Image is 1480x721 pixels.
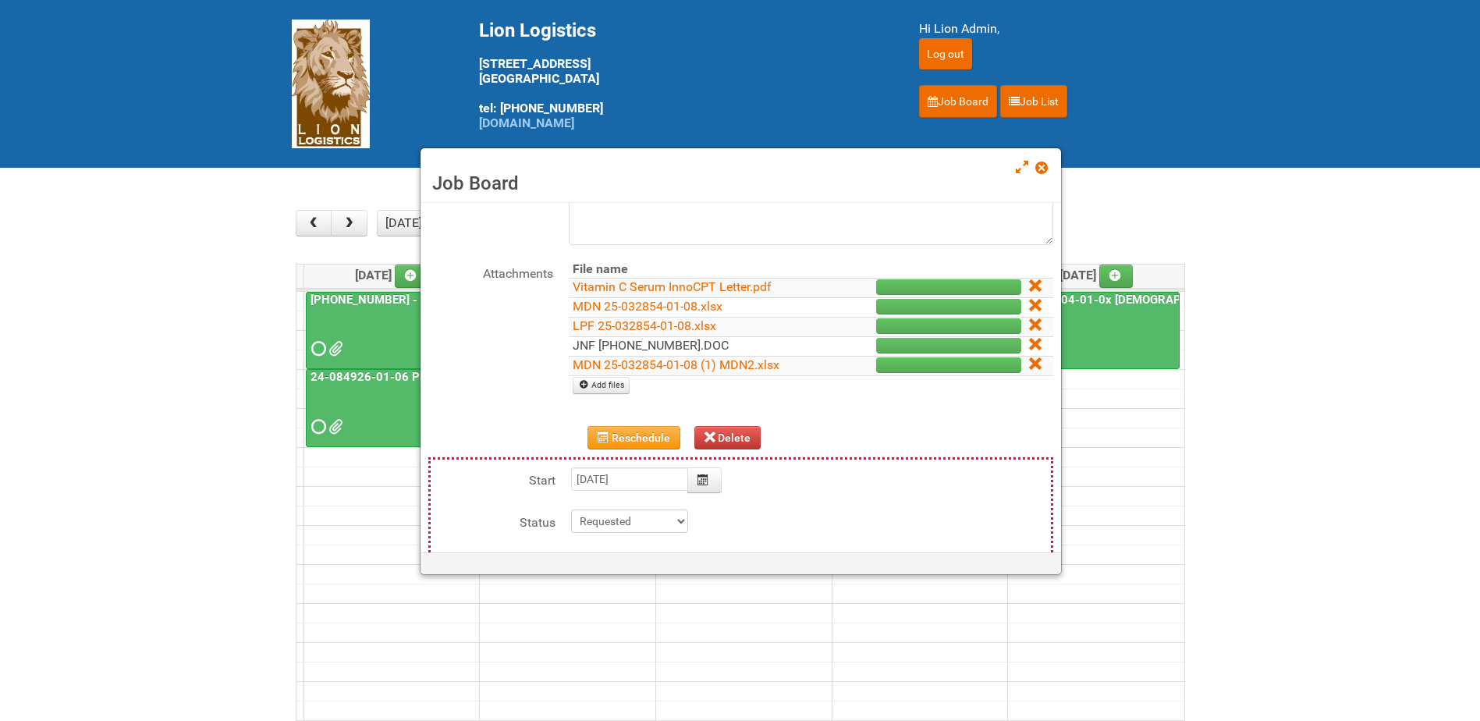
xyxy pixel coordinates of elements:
[307,293,492,307] a: [PHONE_NUMBER] - R+F InnoCPT
[479,115,574,130] a: [DOMAIN_NAME]
[1000,85,1067,118] a: Job List
[377,210,430,236] button: [DATE]
[307,370,533,384] a: 24-084926-01-06 Pack Collab Wand Tint
[1099,265,1134,288] a: Add an event
[569,261,816,279] th: File name
[573,279,772,294] a: Vitamin C Serum InnoCPT Letter.pdf
[573,357,779,372] a: MDN 25-032854-01-08 (1) MDN2.xlsx
[919,85,997,118] a: Job Board
[292,76,370,91] a: Lion Logistics
[573,377,630,394] a: Add files
[573,299,722,314] a: MDN 25-032854-01-08.xlsx
[919,20,1189,38] div: Hi Lion Admin,
[355,268,429,282] span: [DATE]
[479,20,880,130] div: [STREET_ADDRESS] [GEOGRAPHIC_DATA] tel: [PHONE_NUMBER]
[694,426,761,449] button: Delete
[573,318,716,333] a: LPF 25-032854-01-08.xlsx
[311,421,322,432] span: Requested
[587,426,680,449] button: Reschedule
[432,172,1049,195] h3: Job Board
[1011,293,1328,307] a: 25-039404-01-0x [DEMOGRAPHIC_DATA] Wet Shave SQM
[1059,268,1134,282] span: [DATE]
[919,38,972,69] input: Log out
[328,343,339,354] span: MDN 25-032854-01-08 (1) MDN2.xlsx JNF 25-032854-01.DOC LPF 25-032854-01-08.xlsx MDN 25-032854-01-...
[306,292,475,370] a: [PHONE_NUMBER] - R+F InnoCPT
[395,265,429,288] a: Add an event
[431,510,555,532] label: Status
[292,20,370,148] img: Lion Logistics
[328,421,339,432] span: MDN (2) 24-084926-01-06 (#2).xlsx JNF 24-084926-01-06.DOC MDN 24-084926-01-06.xlsx
[479,20,596,41] span: Lion Logistics
[311,343,322,354] span: Requested
[1010,292,1180,370] a: 25-039404-01-0x [DEMOGRAPHIC_DATA] Wet Shave SQM
[306,369,475,447] a: 24-084926-01-06 Pack Collab Wand Tint
[687,467,722,493] button: Calendar
[573,338,729,353] a: JNF [PHONE_NUMBER].DOC
[428,261,553,283] label: Attachments
[431,467,555,490] label: Start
